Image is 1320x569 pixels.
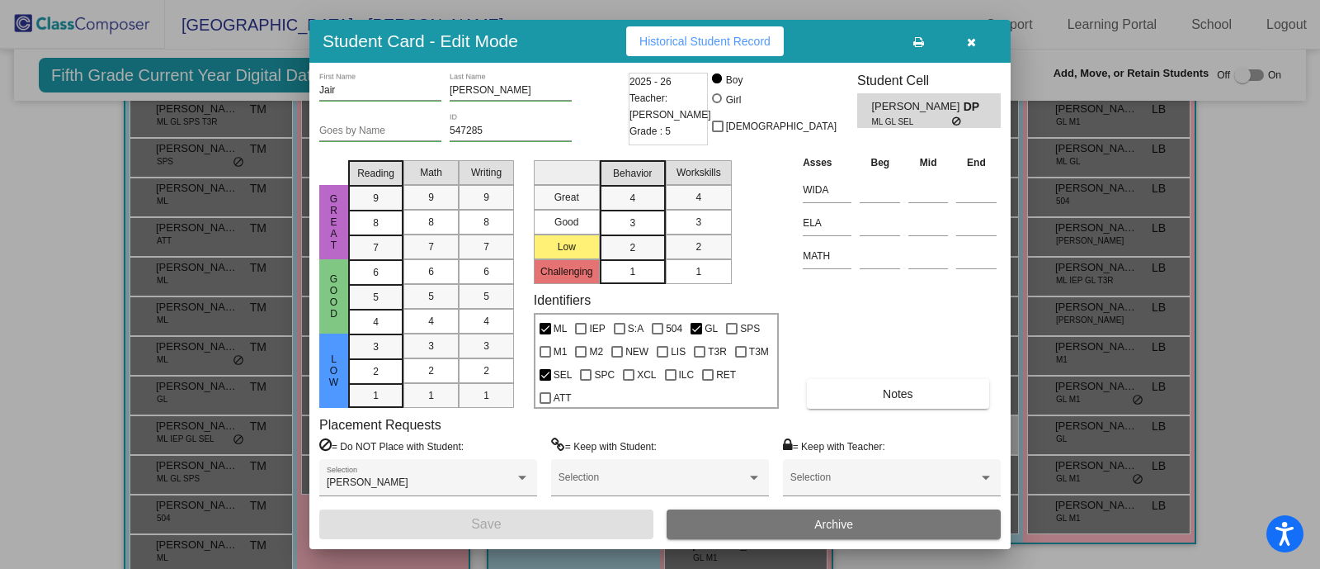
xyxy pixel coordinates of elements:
span: Great [327,193,342,251]
th: End [952,154,1001,172]
span: 9 [428,190,434,205]
label: Identifiers [534,292,591,308]
input: goes by name [319,126,441,137]
span: T3M [749,342,769,362]
span: 2 [695,239,701,254]
input: assessment [803,211,851,235]
span: Behavior [613,166,652,181]
span: 3 [629,216,635,230]
span: [PERSON_NAME] [871,98,963,116]
input: assessment [803,244,851,268]
span: 1 [629,264,635,279]
span: SEL [554,365,573,385]
span: 3 [428,339,434,353]
span: 2 [373,364,379,379]
span: 1 [428,388,434,403]
span: S:A [628,319,643,339]
span: M1 [554,342,568,362]
span: [DEMOGRAPHIC_DATA] [726,116,837,136]
span: 504 [666,319,682,339]
span: 8 [428,215,434,230]
span: Save [471,517,501,531]
div: Boy [725,73,743,88]
span: 2 [428,363,434,378]
span: 4 [428,314,434,329]
th: Mid [904,154,952,172]
input: Enter ID [450,126,572,137]
span: ATT [554,388,572,408]
span: 3 [373,339,379,354]
span: Archive [814,518,853,531]
span: 1 [373,388,379,403]
span: 6 [428,264,434,279]
span: LIS [671,342,686,362]
span: 6 [373,265,379,280]
span: ML GL SEL [871,116,951,128]
span: 4 [629,191,635,206]
span: Grade : 5 [629,123,671,140]
input: assessment [803,178,851,202]
span: 7 [428,239,434,254]
span: 1 [483,388,489,403]
span: IEP [589,319,605,339]
span: 4 [373,315,379,330]
span: XCL [637,365,656,385]
span: 6 [483,264,489,279]
span: 7 [483,239,489,254]
span: 2 [629,240,635,255]
span: 2 [483,363,489,378]
span: GL [705,319,718,339]
span: 7 [373,240,379,255]
h3: Student Card - Edit Mode [323,31,518,51]
span: 3 [483,339,489,353]
span: 9 [483,190,489,205]
span: [PERSON_NAME] [327,477,408,488]
span: 1 [695,264,701,279]
span: Reading [357,166,394,181]
span: 8 [373,216,379,230]
span: T3R [708,342,727,362]
span: ML [554,319,568,339]
label: = Do NOT Place with Student: [319,438,464,454]
span: Writing [471,165,502,180]
span: 5 [428,289,434,304]
span: 9 [373,191,379,206]
div: Girl [725,92,742,107]
label: = Keep with Student: [551,438,657,454]
span: 8 [483,215,489,230]
span: Math [420,165,442,180]
span: 3 [695,215,701,230]
span: 4 [695,190,701,205]
button: Notes [807,379,988,409]
h3: Student Cell [857,73,1001,88]
span: 5 [483,289,489,304]
span: Teacher: [PERSON_NAME] [629,90,711,123]
span: Workskills [676,165,721,180]
th: Beg [856,154,904,172]
span: SPS [740,319,760,339]
span: ILC [679,365,695,385]
span: NEW [625,342,648,362]
span: M2 [589,342,603,362]
button: Historical Student Record [626,26,784,56]
span: 5 [373,290,379,305]
span: 4 [483,314,489,329]
button: Save [319,510,653,539]
span: Good [327,273,342,320]
button: Archive [667,510,1001,539]
span: SPC [594,365,615,385]
th: Asses [799,154,856,172]
span: Low [327,353,342,388]
label: Placement Requests [319,417,441,433]
span: DP [964,98,987,116]
span: 2025 - 26 [629,73,672,90]
span: RET [716,365,736,385]
label: = Keep with Teacher: [783,438,885,454]
span: Notes [883,387,913,401]
span: Historical Student Record [639,35,771,48]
